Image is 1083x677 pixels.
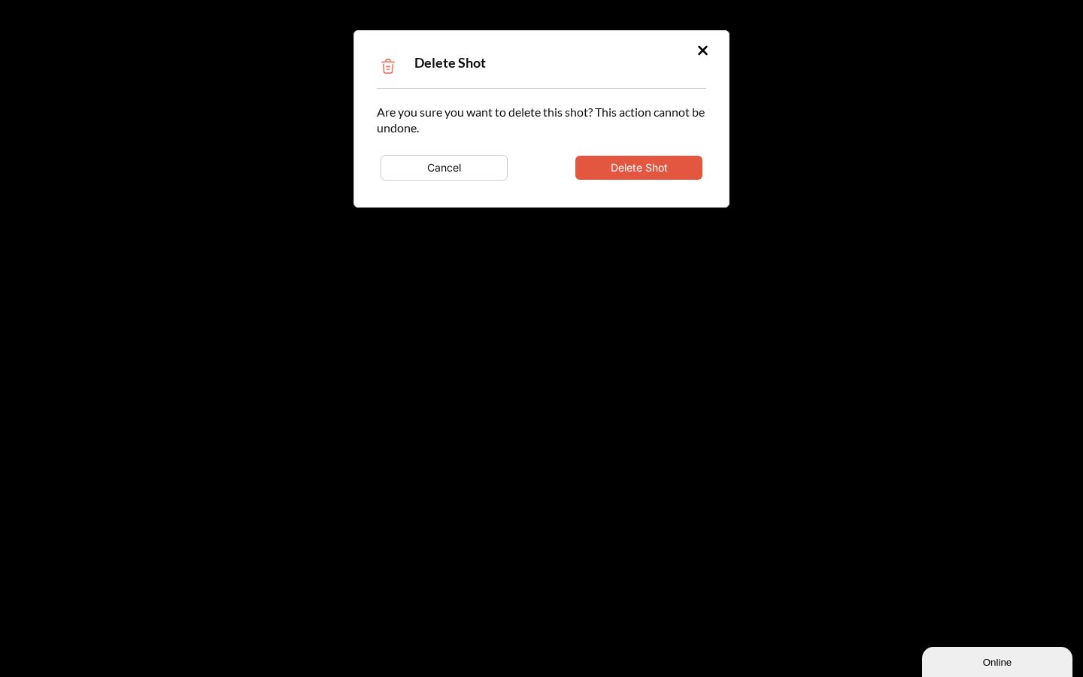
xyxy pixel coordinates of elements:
button: Delete Shot [575,156,702,180]
span: Delete Shot [414,54,486,71]
div: Are you sure you want to delete this shot? This action cannot be undone. [377,104,706,184]
button: Cancel [381,155,508,181]
img: Trash Icon [377,55,399,77]
iframe: chat widget [922,644,1075,677]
